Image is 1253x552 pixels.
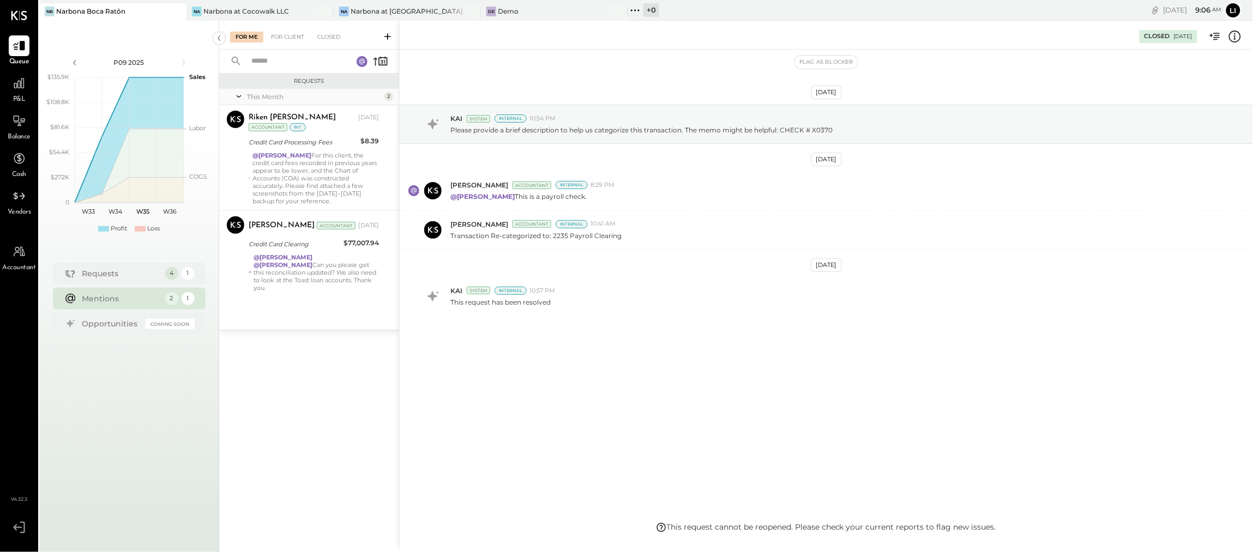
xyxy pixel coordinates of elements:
[467,287,490,294] div: System
[591,181,615,190] span: 8:29 PM
[358,221,379,230] div: [DATE]
[47,73,69,81] text: $135.9K
[109,208,123,215] text: W34
[56,7,125,16] div: Narbona Boca Ratōn
[46,98,69,106] text: $108.8K
[50,123,69,131] text: $81.6K
[266,32,310,43] div: For Client
[498,7,519,16] div: Demo
[1164,5,1222,15] div: [DATE]
[811,153,842,166] div: [DATE]
[45,7,55,16] div: NB
[450,286,462,295] span: KAI
[249,239,340,250] div: Credit Card Clearing
[1,241,38,273] a: Accountant
[1174,33,1192,40] div: [DATE]
[249,123,287,131] div: Accountant
[513,181,551,189] div: Accountant
[529,287,555,295] span: 10:57 PM
[1,35,38,67] a: Queue
[254,253,312,261] strong: @[PERSON_NAME]
[1144,32,1170,41] div: Closed
[344,238,379,248] div: $77,007.94
[182,292,195,305] div: 1
[450,220,508,229] span: [PERSON_NAME]
[49,148,69,156] text: $54.4K
[1,148,38,180] a: Cash
[136,208,149,215] text: W35
[643,3,659,17] div: + 0
[450,180,508,190] span: [PERSON_NAME]
[450,231,622,240] p: Transaction Re-categorized to: 2235 Payroll Clearing
[163,208,177,215] text: W36
[513,220,551,228] div: Accountant
[556,220,588,228] div: Internal
[192,7,202,16] div: Na
[795,56,858,69] button: Flag as Blocker
[1150,4,1161,16] div: copy link
[146,319,195,329] div: Coming Soon
[249,112,336,123] div: Riken [PERSON_NAME]
[65,198,69,206] text: 0
[312,32,346,43] div: Closed
[9,57,29,67] span: Queue
[254,253,379,292] div: Can you please get this reconciliation updated? We also need to look at the Toast loan accounts. ...
[467,115,490,123] div: System
[450,114,462,123] span: KAI
[254,261,312,269] strong: @[PERSON_NAME]
[182,267,195,280] div: 1
[189,125,206,132] text: Labor
[82,318,140,329] div: Opportunities
[111,225,127,233] div: Profit
[147,225,160,233] div: Loss
[225,77,394,85] div: Requests
[351,7,465,16] div: Narbona at [GEOGRAPHIC_DATA] LLC
[450,192,587,201] p: This is a payroll check.
[8,132,31,142] span: Balance
[811,258,842,272] div: [DATE]
[165,292,178,305] div: 2
[83,58,176,67] div: P09 2025
[529,114,556,123] span: 10:54 PM
[252,151,311,159] strong: @[PERSON_NAME]
[12,170,26,180] span: Cash
[82,293,160,304] div: Mentions
[495,287,527,295] div: Internal
[486,7,496,16] div: De
[51,173,69,181] text: $27.2K
[203,7,289,16] div: Narbona at Cocowalk LLC
[450,192,515,201] strong: @[PERSON_NAME]
[450,125,833,135] p: Please provide a brief description to help us categorize this transaction. The memo might be help...
[495,114,527,123] div: Internal
[591,220,616,228] span: 10:41 AM
[384,92,393,101] div: 2
[230,32,263,43] div: For Me
[249,137,357,148] div: Credit Card Processing Fees
[1,186,38,217] a: Vendors
[13,95,26,105] span: P&L
[1225,2,1242,19] button: Li
[3,263,36,273] span: Accountant
[252,151,379,205] div: For this client, the credit card fees recorded in previous years appear to be lower, and the Char...
[165,267,178,280] div: 4
[358,113,379,122] div: [DATE]
[1,73,38,105] a: P&L
[317,222,356,229] div: Accountant
[82,208,95,215] text: W33
[811,86,842,99] div: [DATE]
[249,220,315,231] div: [PERSON_NAME]
[82,268,160,279] div: Requests
[189,173,207,180] text: COGS
[450,298,551,307] p: This request has been resolved
[290,123,306,131] div: int
[8,208,31,217] span: Vendors
[189,73,206,81] text: Sales
[360,136,379,147] div: $8.39
[556,181,588,189] div: Internal
[339,7,349,16] div: Na
[247,92,382,101] div: This Month
[1,111,38,142] a: Balance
